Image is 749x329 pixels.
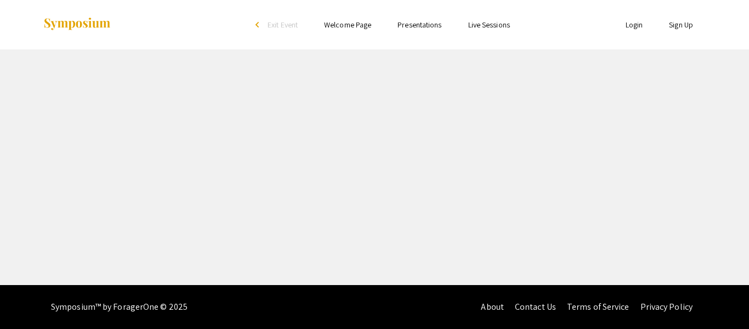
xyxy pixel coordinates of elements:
a: Terms of Service [567,301,629,313]
img: Symposium by ForagerOne [43,17,111,32]
span: Exit Event [268,20,298,30]
a: Live Sessions [468,20,510,30]
a: Contact Us [515,301,556,313]
a: Welcome Page [324,20,371,30]
a: Login [626,20,643,30]
a: Presentations [398,20,441,30]
div: Symposium™ by ForagerOne © 2025 [51,285,188,329]
a: About [481,301,504,313]
a: Sign Up [669,20,693,30]
div: arrow_back_ios [256,21,262,28]
a: Privacy Policy [640,301,693,313]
